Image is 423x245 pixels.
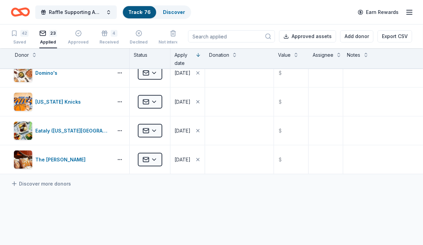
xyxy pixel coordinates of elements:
[174,127,190,135] div: [DATE]
[15,51,29,59] div: Donor
[378,30,412,42] button: Export CSV
[14,151,32,169] img: Image for The Smith
[122,5,191,19] button: Track· 76Discover
[11,39,29,45] div: Saved
[159,27,188,48] button: Not interested
[49,8,103,16] span: Raffle Supporting American [MEDICAL_DATA] Society's "Making Strides Against [MEDICAL_DATA]"
[11,27,29,48] button: 42Saved
[14,150,110,169] button: Image for The SmithThe [PERSON_NAME]
[170,117,205,145] button: [DATE]
[14,122,32,140] img: Image for Eataly (New York City)
[39,39,57,45] div: Applied
[11,180,71,188] a: Discover more donors
[313,51,333,59] div: Assignee
[68,39,89,45] div: Approved
[170,88,205,116] button: [DATE]
[49,30,57,37] div: 23
[111,26,117,33] div: 4
[354,6,403,18] a: Earn Rewards
[174,98,190,106] div: [DATE]
[279,30,336,42] button: Approved assets
[130,27,148,48] button: Declined
[99,27,119,48] button: 4Received
[174,156,190,164] div: [DATE]
[14,64,32,82] img: Image for Domino's
[68,27,89,48] button: Approved
[188,30,275,42] input: Search applied
[14,121,110,140] button: Image for Eataly (New York City)Eataly ([US_STATE][GEOGRAPHIC_DATA])
[14,93,32,111] img: Image for New York Knicks
[130,39,148,45] div: Declined
[170,59,205,87] button: [DATE]
[14,64,110,83] button: Image for Domino's Domino's
[35,127,110,135] div: Eataly ([US_STATE][GEOGRAPHIC_DATA])
[170,145,205,174] button: [DATE]
[11,4,30,20] a: Home
[347,51,361,59] div: Notes
[35,69,60,77] div: Domino's
[35,156,88,164] div: The [PERSON_NAME]
[20,30,29,37] div: 42
[99,36,119,41] div: Received
[174,69,190,77] div: [DATE]
[35,98,84,106] div: [US_STATE] Knicks
[39,27,57,48] button: 23Applied
[209,51,229,59] div: Donation
[174,51,193,67] div: Apply date
[163,9,185,15] a: Discover
[278,51,291,59] div: Value
[130,48,170,69] div: Status
[14,92,110,111] button: Image for New York Knicks[US_STATE] Knicks
[159,39,188,45] div: Not interested
[35,5,117,19] button: Raffle Supporting American [MEDICAL_DATA] Society's "Making Strides Against [MEDICAL_DATA]"
[128,9,151,15] a: Track· 76
[340,30,373,42] button: Add donor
